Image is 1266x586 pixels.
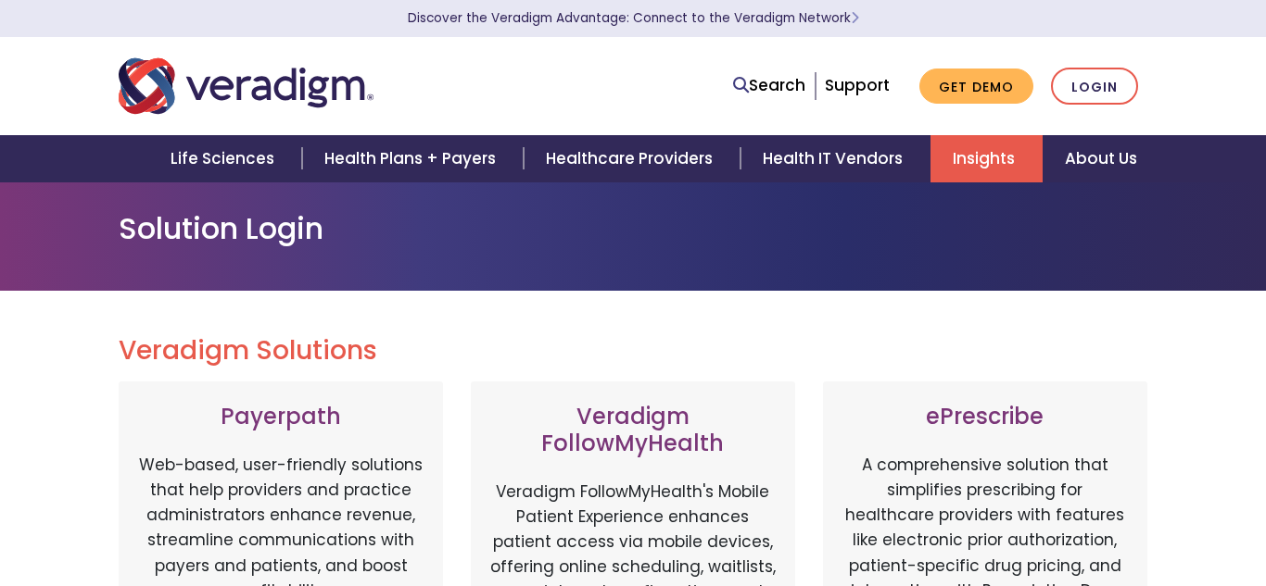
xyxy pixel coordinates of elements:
[119,335,1147,367] h2: Veradigm Solutions
[524,135,741,182] a: Healthcare Providers
[851,9,859,27] span: Learn More
[1051,68,1138,106] a: Login
[148,135,302,182] a: Life Sciences
[931,135,1043,182] a: Insights
[119,56,373,117] img: Veradigm logo
[919,69,1033,105] a: Get Demo
[302,135,524,182] a: Health Plans + Payers
[733,73,805,98] a: Search
[137,404,424,430] h3: Payerpath
[1043,135,1159,182] a: About Us
[489,404,777,457] h3: Veradigm FollowMyHealth
[408,9,859,27] a: Discover the Veradigm Advantage: Connect to the Veradigm NetworkLearn More
[842,404,1129,430] h3: ePrescribe
[119,211,1147,246] h1: Solution Login
[825,74,890,96] a: Support
[741,135,931,182] a: Health IT Vendors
